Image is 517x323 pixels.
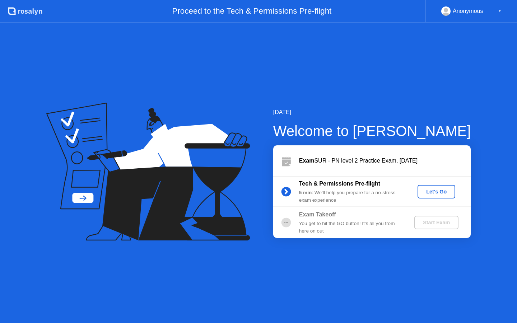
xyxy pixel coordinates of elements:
b: 5 min [299,190,312,195]
div: : We’ll help you prepare for a no-stress exam experience [299,189,402,204]
div: You get to hit the GO button! It’s all you from here on out [299,220,402,235]
button: Start Exam [414,216,458,229]
b: Tech & Permissions Pre-flight [299,181,380,187]
div: [DATE] [273,108,471,117]
div: ▼ [498,6,502,16]
div: Start Exam [417,220,456,225]
div: Welcome to [PERSON_NAME] [273,120,471,142]
div: SUR - PN level 2 Practice Exam, [DATE] [299,156,471,165]
b: Exam [299,158,315,164]
button: Let's Go [418,185,455,198]
div: Anonymous [453,6,483,16]
b: Exam Takeoff [299,211,336,217]
div: Let's Go [420,189,452,195]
